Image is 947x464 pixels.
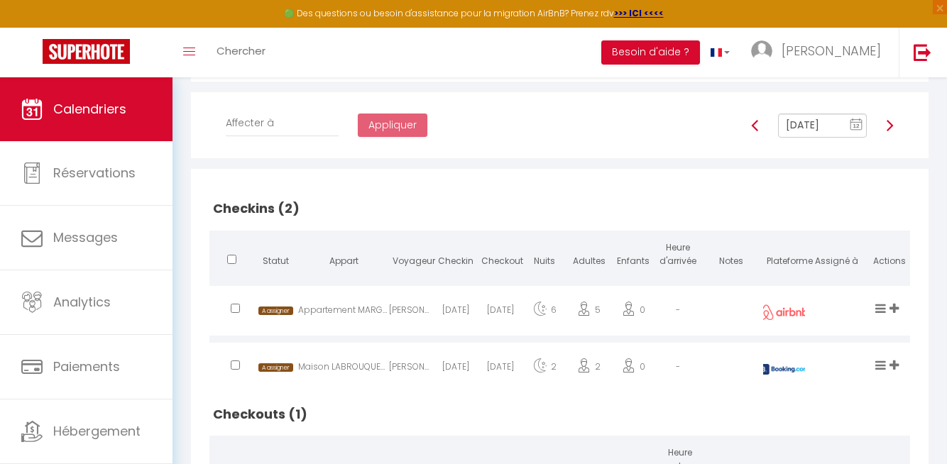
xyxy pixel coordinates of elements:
[566,289,611,336] div: 5
[782,42,881,60] span: [PERSON_NAME]
[389,289,434,336] div: [PERSON_NAME]
[389,231,434,282] th: Voyageur
[358,114,427,138] button: Appliquer
[566,231,611,282] th: Adultes
[914,43,931,61] img: logout
[434,231,478,282] th: Checkin
[853,123,860,129] text: 12
[566,346,611,392] div: 2
[750,120,761,131] img: arrow-left3.svg
[655,289,700,336] div: -
[209,187,910,231] h2: Checkins (2)
[206,28,276,77] a: Chercher
[53,293,111,311] span: Analytics
[298,346,389,392] div: Maison LABROUQUERE
[522,289,567,336] div: 6
[778,114,867,138] input: Select Date
[805,231,868,282] th: Assigné à
[209,392,910,436] h2: Checkouts (1)
[53,164,136,182] span: Réservations
[478,289,522,336] div: [DATE]
[53,228,118,246] span: Messages
[53,358,120,375] span: Paiements
[700,231,763,282] th: Notes
[759,304,809,320] img: airbnb2.png
[614,7,664,19] a: >>> ICI <<<<
[389,346,434,392] div: [PERSON_NAME]
[298,289,389,336] div: Appartement MARGAIL
[217,43,266,58] span: Chercher
[478,231,522,282] th: Checkout
[434,346,478,392] div: [DATE]
[740,28,899,77] a: ... [PERSON_NAME]
[611,289,656,336] div: 0
[601,40,700,65] button: Besoin d'aide ?
[258,306,293,316] span: A assigner
[611,346,656,392] div: 0
[522,346,567,392] div: 2
[522,231,567,282] th: Nuits
[759,364,809,375] img: booking2.png
[434,289,478,336] div: [DATE]
[763,231,805,282] th: Plateforme
[263,255,289,267] span: Statut
[329,255,358,267] span: Appart
[611,231,656,282] th: Enfants
[655,346,700,392] div: -
[884,120,895,131] img: arrow-right3.svg
[751,40,772,62] img: ...
[258,363,293,372] span: A assigner
[868,231,910,282] th: Actions
[53,100,126,118] span: Calendriers
[53,422,141,440] span: Hébergement
[43,39,130,64] img: Super Booking
[655,231,700,282] th: Heure d'arrivée
[478,346,522,392] div: [DATE]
